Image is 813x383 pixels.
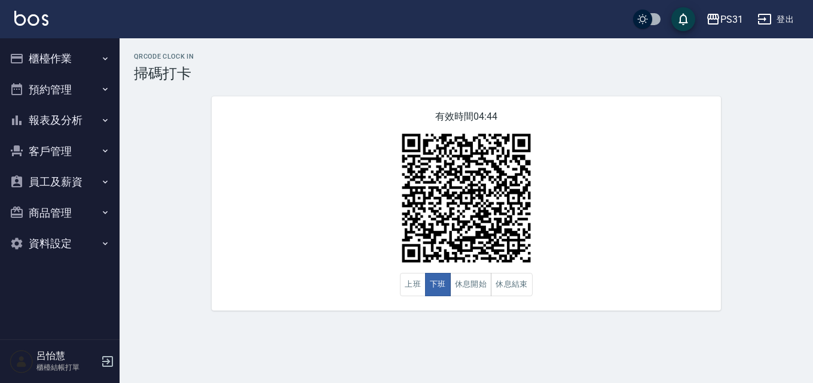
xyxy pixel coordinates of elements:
[5,74,115,105] button: 預約管理
[720,12,743,27] div: PS31
[450,273,492,296] button: 休息開始
[10,349,33,373] img: Person
[425,273,451,296] button: 下班
[5,43,115,74] button: 櫃檯作業
[36,362,97,373] p: 櫃檯結帳打單
[701,7,748,32] button: PS31
[5,228,115,259] button: 資料設定
[134,65,799,82] h3: 掃碼打卡
[36,350,97,362] h5: 呂怡慧
[134,53,799,60] h2: QRcode Clock In
[5,105,115,136] button: 報表及分析
[5,197,115,229] button: 商品管理
[753,8,799,31] button: 登出
[14,11,48,26] img: Logo
[491,273,533,296] button: 休息結束
[400,273,426,296] button: 上班
[212,96,721,311] div: 有效時間 04:44
[5,136,115,167] button: 客戶管理
[671,7,695,31] button: save
[5,166,115,197] button: 員工及薪資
